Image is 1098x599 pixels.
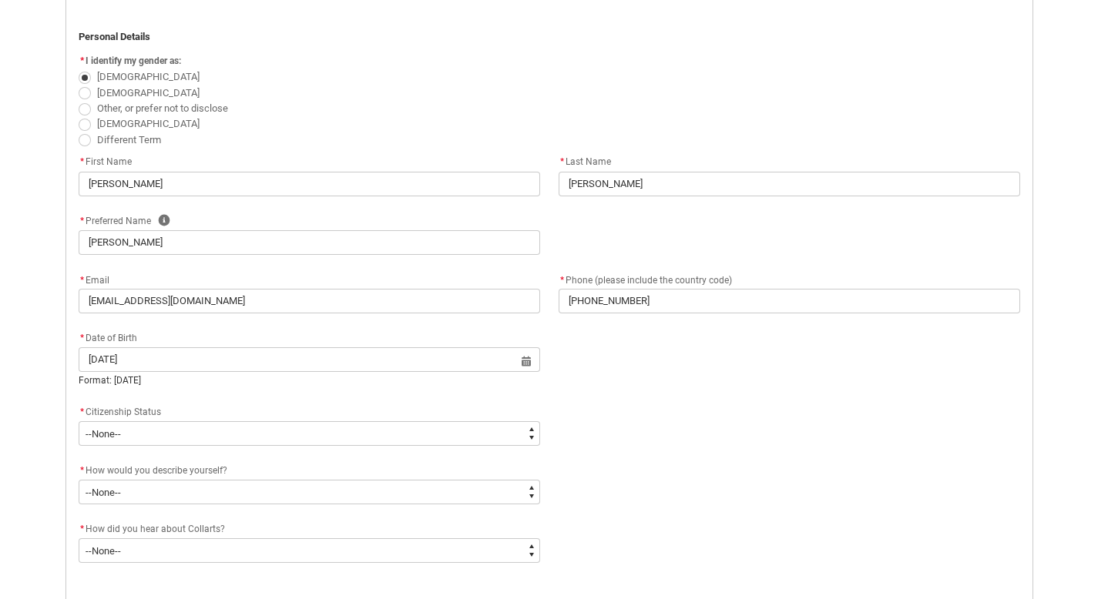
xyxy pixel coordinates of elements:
[79,333,137,343] span: Date of Birth
[86,55,181,66] span: I identify my gender as:
[80,465,84,476] abbr: required
[80,524,84,534] abbr: required
[97,118,200,129] span: [DEMOGRAPHIC_DATA]
[86,465,227,476] span: How would you describe yourself?
[79,216,151,226] span: Preferred Name
[560,156,564,167] abbr: required
[559,270,738,287] label: Phone (please include the country code)
[559,289,1020,313] input: +61 400 000 000
[80,275,84,286] abbr: required
[79,270,116,287] label: Email
[97,87,200,99] span: [DEMOGRAPHIC_DATA]
[97,134,161,146] span: Different Term
[80,333,84,343] abbr: required
[560,275,564,286] abbr: required
[86,407,161,417] span: Citizenship Status
[97,102,228,114] span: Other, or prefer not to disclose
[79,289,540,313] input: you@example.com
[80,55,84,66] abbr: required
[80,156,84,167] abbr: required
[559,156,611,167] span: Last Name
[79,156,132,167] span: First Name
[80,407,84,417] abbr: required
[79,373,540,387] div: Format: [DATE]
[80,216,84,226] abbr: required
[97,71,200,82] span: [DEMOGRAPHIC_DATA]
[86,524,225,534] span: How did you hear about Collarts?
[79,31,150,42] strong: Personal Details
